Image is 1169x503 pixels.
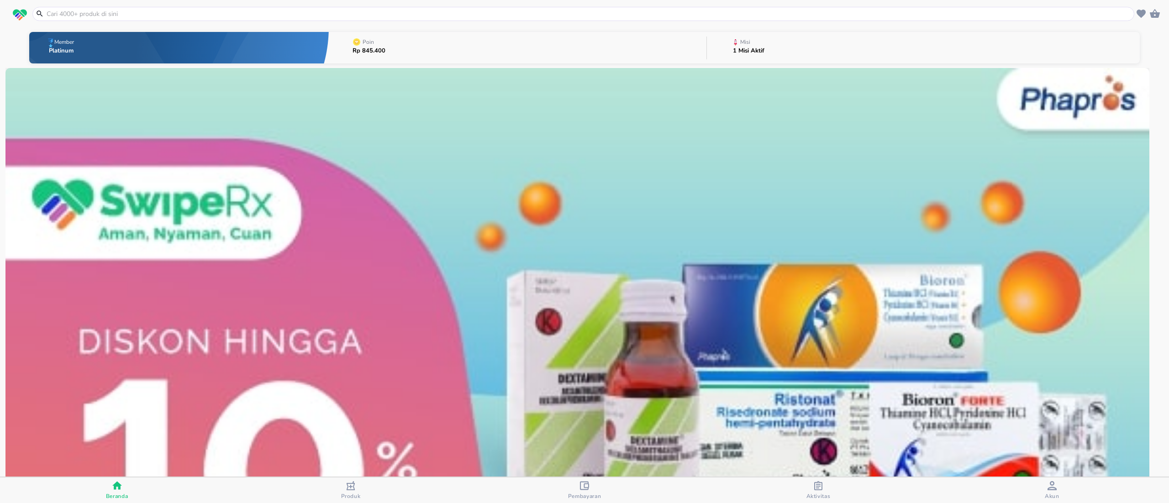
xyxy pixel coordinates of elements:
[1045,493,1059,500] span: Akun
[707,30,1140,66] button: Misi1 Misi Aktif
[363,39,374,45] p: Poin
[234,477,468,503] button: Produk
[806,493,831,500] span: Aktivitas
[353,48,385,54] p: Rp 845.400
[29,30,329,66] button: MemberPlatinum
[54,39,74,45] p: Member
[13,9,27,21] img: logo_swiperx_s.bd005f3b.svg
[468,477,701,503] button: Pembayaran
[733,48,764,54] p: 1 Misi Aktif
[341,493,361,500] span: Produk
[46,9,1132,19] input: Cari 4000+ produk di sini
[701,477,935,503] button: Aktivitas
[935,477,1169,503] button: Akun
[49,48,76,54] p: Platinum
[329,30,706,66] button: PoinRp 845.400
[740,39,750,45] p: Misi
[568,493,601,500] span: Pembayaran
[106,493,128,500] span: Beranda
